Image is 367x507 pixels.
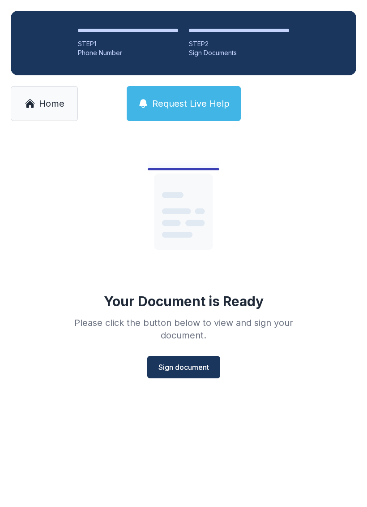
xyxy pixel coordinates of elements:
span: Home [39,97,64,110]
span: Request Live Help [152,97,230,110]
div: STEP 2 [189,39,289,48]
div: Please click the button below to view and sign your document. [55,316,312,342]
span: Sign document [158,362,209,373]
div: Sign Documents [189,48,289,57]
div: Your Document is Ready [104,293,264,309]
div: STEP 1 [78,39,178,48]
div: Phone Number [78,48,178,57]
